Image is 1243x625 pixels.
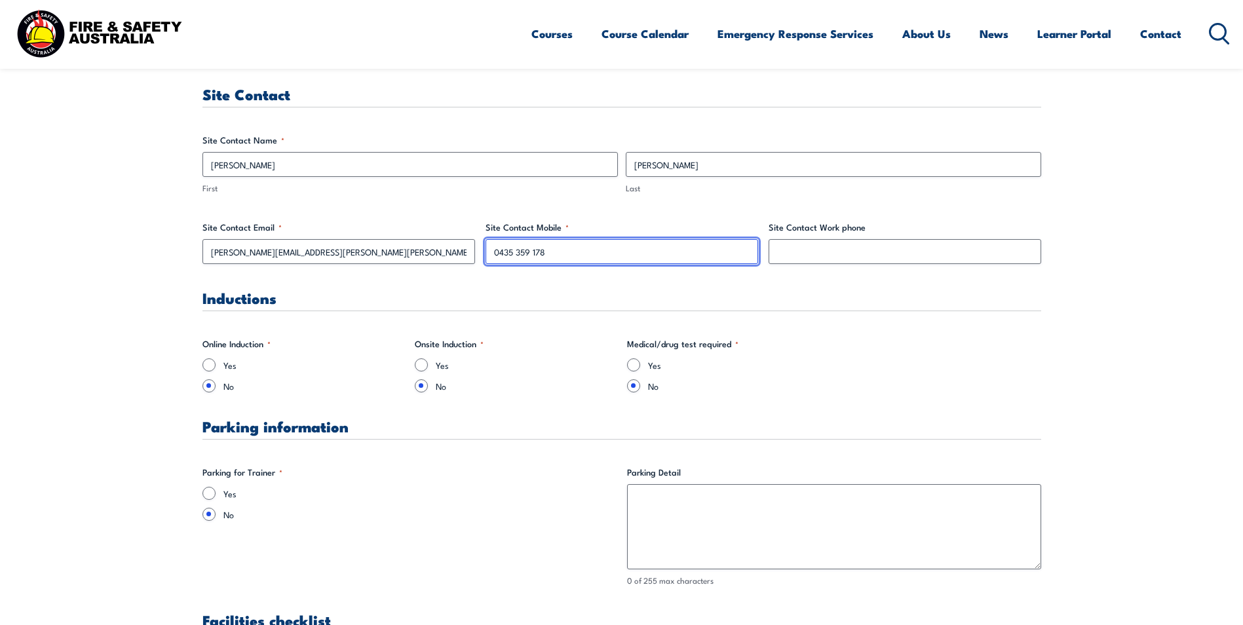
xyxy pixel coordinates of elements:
h3: Site Contact [202,86,1041,102]
a: News [980,16,1008,51]
legend: Medical/drug test required [627,337,738,350]
label: No [436,379,617,392]
label: Parking Detail [627,466,1041,479]
div: 0 of 255 max characters [627,575,1041,587]
label: Last [626,182,1041,195]
a: Emergency Response Services [717,16,873,51]
legend: Online Induction [202,337,271,350]
a: About Us [902,16,951,51]
legend: Site Contact Name [202,134,284,147]
label: Site Contact Work phone [769,221,1041,234]
a: Learner Portal [1037,16,1111,51]
label: Yes [648,358,829,371]
label: No [223,379,404,392]
label: First [202,182,618,195]
a: Contact [1140,16,1181,51]
label: No [648,379,829,392]
label: Yes [223,487,617,500]
label: Yes [223,358,404,371]
a: Courses [531,16,573,51]
h3: Inductions [202,290,1041,305]
legend: Parking for Trainer [202,466,282,479]
a: Course Calendar [602,16,689,51]
label: No [223,508,617,521]
legend: Onsite Induction [415,337,484,350]
label: Yes [436,358,617,371]
label: Site Contact Email [202,221,475,234]
h3: Parking information [202,419,1041,434]
label: Site Contact Mobile [486,221,758,234]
